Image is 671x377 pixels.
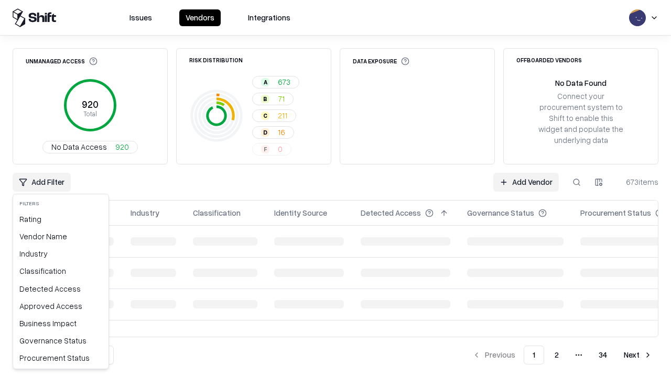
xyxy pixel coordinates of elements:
[15,349,106,367] div: Procurement Status
[15,228,106,245] div: Vendor Name
[15,262,106,280] div: Classification
[15,315,106,332] div: Business Impact
[15,245,106,262] div: Industry
[15,280,106,297] div: Detected Access
[13,194,109,369] div: Add Filter
[15,297,106,315] div: Approved Access
[15,196,106,210] div: Filters
[15,332,106,349] div: Governance Status
[15,210,106,228] div: Rating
